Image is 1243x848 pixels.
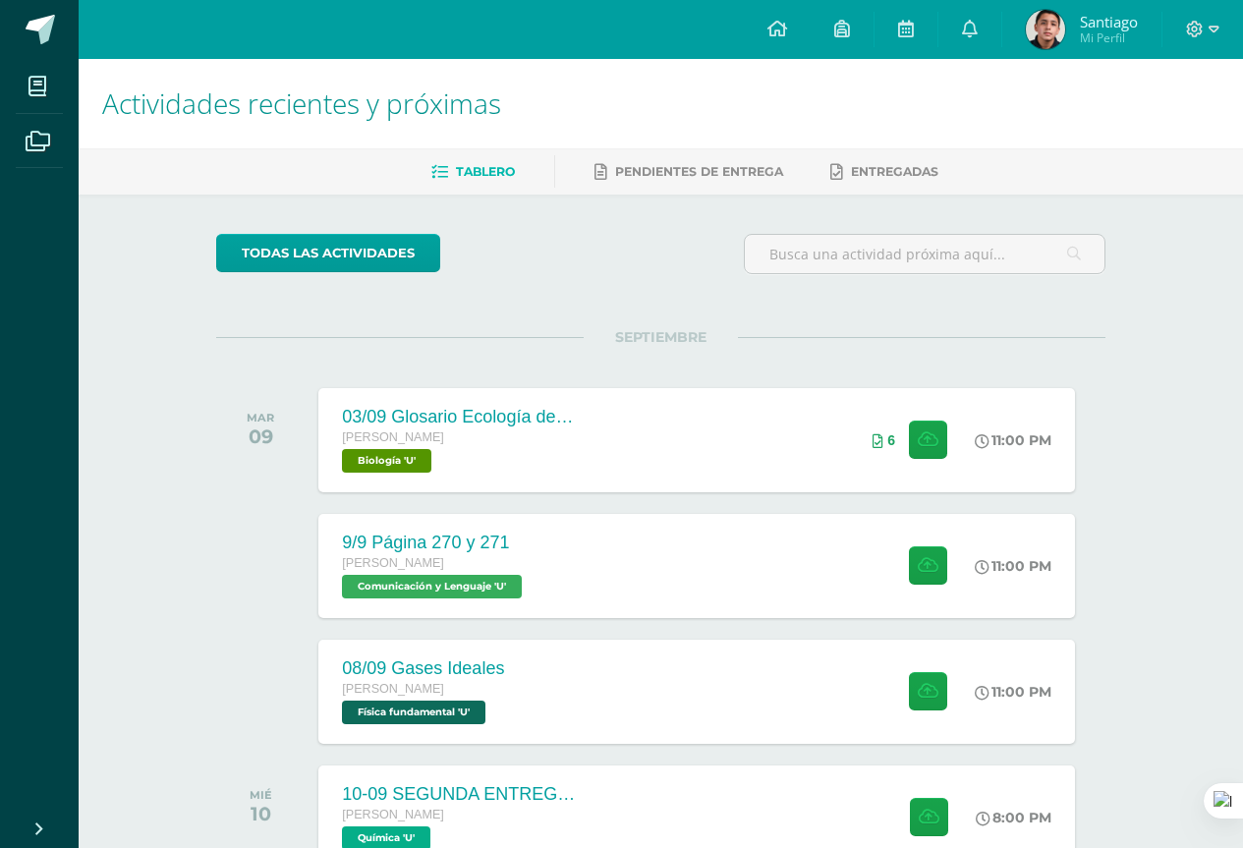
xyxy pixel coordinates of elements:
[342,407,578,427] div: 03/09 Glosario Ecología de las comunidades
[851,164,938,179] span: Entregadas
[873,432,895,448] div: Archivos entregados
[342,682,444,696] span: [PERSON_NAME]
[342,449,431,473] span: Biología 'U'
[975,683,1051,701] div: 11:00 PM
[456,164,515,179] span: Tablero
[216,234,440,272] a: todas las Actividades
[975,557,1051,575] div: 11:00 PM
[342,430,444,444] span: [PERSON_NAME]
[342,784,578,805] div: 10-09 SEGUNDA ENTREGA DE GUÍA
[975,431,1051,449] div: 11:00 PM
[342,658,504,679] div: 08/09 Gases Ideales
[431,156,515,188] a: Tablero
[887,432,895,448] span: 6
[342,533,527,553] div: 9/9 Página 270 y 271
[1080,12,1138,31] span: Santiago
[250,802,272,825] div: 10
[615,164,783,179] span: Pendientes de entrega
[830,156,938,188] a: Entregadas
[1026,10,1065,49] img: b81a375a2ba29ccfbe84947ecc58dfa2.png
[250,788,272,802] div: MIÉ
[247,411,274,424] div: MAR
[342,575,522,598] span: Comunicación y Lenguaje 'U'
[247,424,274,448] div: 09
[102,85,501,122] span: Actividades recientes y próximas
[584,328,738,346] span: SEPTIEMBRE
[594,156,783,188] a: Pendientes de entrega
[745,235,1104,273] input: Busca una actividad próxima aquí...
[342,701,485,724] span: Física fundamental 'U'
[342,808,444,821] span: [PERSON_NAME]
[976,809,1051,826] div: 8:00 PM
[342,556,444,570] span: [PERSON_NAME]
[1080,29,1138,46] span: Mi Perfil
